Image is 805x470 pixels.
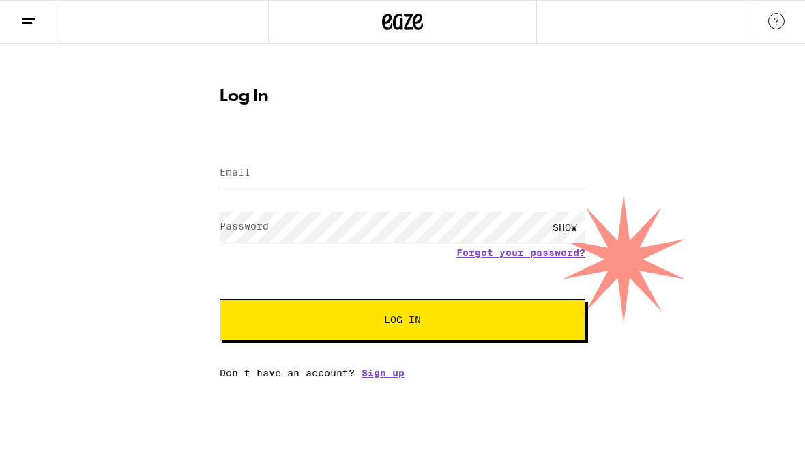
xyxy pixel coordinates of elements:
span: Log In [384,315,421,324]
a: Forgot your password? [456,247,585,258]
div: SHOW [544,212,585,243]
input: Email [220,158,585,189]
h1: Log In [220,89,585,105]
label: Email [220,167,250,178]
label: Password [220,221,269,232]
a: Sign up [362,368,405,378]
button: Log In [220,299,585,340]
div: Don't have an account? [220,368,585,378]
